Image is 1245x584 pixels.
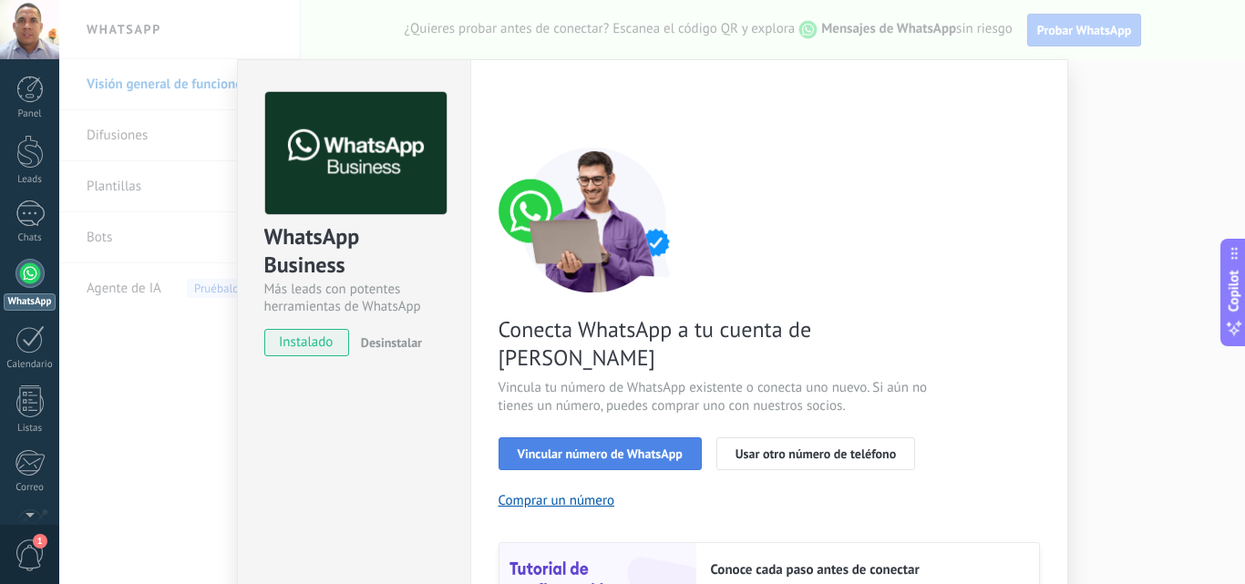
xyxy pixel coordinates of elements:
h2: Conoce cada paso antes de conectar [711,561,1021,579]
div: Calendario [4,359,57,371]
div: Listas [4,423,57,435]
button: Vincular número de WhatsApp [499,437,702,470]
button: Desinstalar [354,329,422,356]
div: Correo [4,482,57,494]
img: logo_main.png [265,92,447,215]
span: Vincula tu número de WhatsApp existente o conecta uno nuevo. Si aún no tienes un número, puedes c... [499,379,932,415]
span: Usar otro número de teléfono [736,447,896,460]
div: Más leads con potentes herramientas de WhatsApp [264,281,444,315]
span: Copilot [1225,270,1243,312]
img: connect number [499,147,690,292]
div: WhatsApp Business [264,222,444,281]
button: Usar otro número de teléfono [716,437,915,470]
div: Leads [4,174,57,186]
span: 1 [33,534,47,548]
span: instalado [265,329,348,356]
span: Desinstalar [361,334,422,351]
div: Panel [4,108,57,120]
div: Chats [4,232,57,244]
button: Comprar un número [499,492,615,509]
span: Conecta WhatsApp a tu cuenta de [PERSON_NAME] [499,315,932,372]
div: WhatsApp [4,293,56,311]
span: Vincular número de WhatsApp [518,447,683,460]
